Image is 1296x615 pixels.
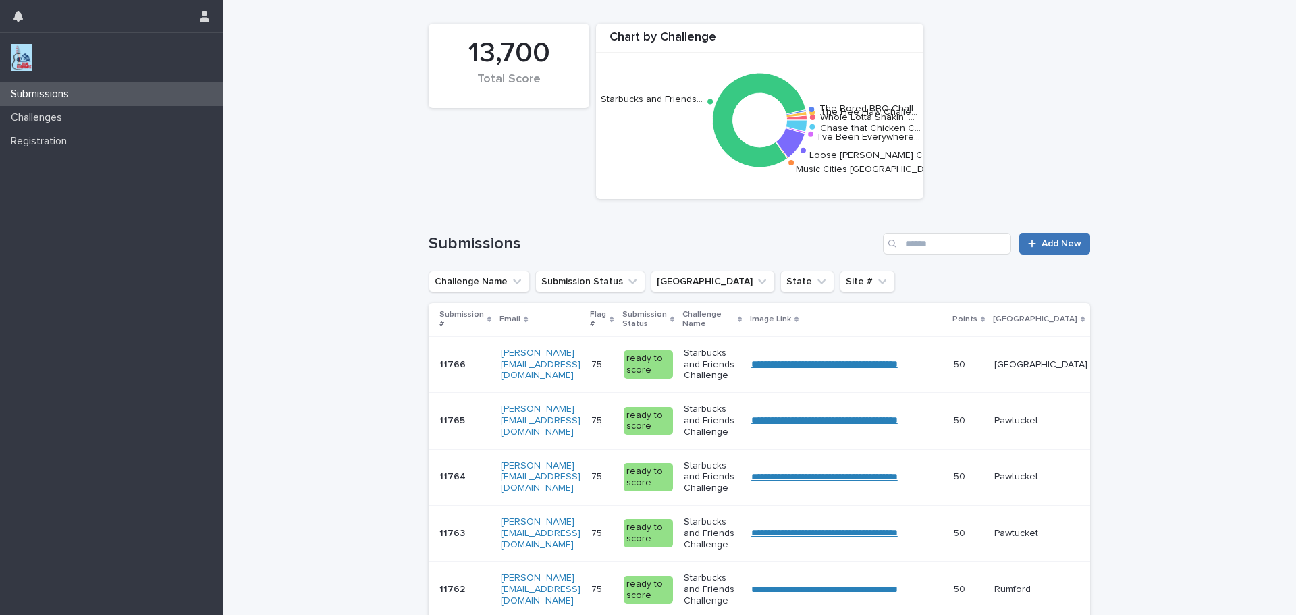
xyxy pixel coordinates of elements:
[501,404,580,437] a: [PERSON_NAME][EMAIL_ADDRESS][DOMAIN_NAME]
[452,36,566,70] div: 13,700
[429,234,878,254] h1: Submissions
[796,165,943,174] text: Music Cities [GEOGRAPHIC_DATA]
[452,72,566,101] div: Total Score
[994,471,1087,483] p: Pawtucket
[439,307,484,332] p: Submission #
[5,111,73,124] p: Challenges
[591,356,605,371] p: 75
[994,528,1087,539] p: Pawtucket
[954,469,968,483] p: 50
[439,525,468,539] p: 11763
[501,348,580,381] a: [PERSON_NAME][EMAIL_ADDRESS][DOMAIN_NAME]
[818,132,920,141] text: I've Been Everywhere…
[624,463,673,491] div: ready to score
[840,271,895,292] button: Site #
[684,572,740,606] p: Starbucks and Friends Challenge
[809,151,961,160] text: Loose [PERSON_NAME] Challenge
[591,525,605,539] p: 75
[590,307,606,332] p: Flag #
[954,356,968,371] p: 50
[535,271,645,292] button: Submission Status
[684,348,740,381] p: Starbucks and Friends Challenge
[439,581,468,595] p: 11762
[429,271,530,292] button: Challenge Name
[591,412,605,427] p: 75
[993,312,1077,327] p: [GEOGRAPHIC_DATA]
[624,350,673,379] div: ready to score
[954,581,968,595] p: 50
[591,469,605,483] p: 75
[820,124,921,133] text: Chase that Chicken C…
[994,359,1087,371] p: [GEOGRAPHIC_DATA]
[624,407,673,435] div: ready to score
[684,516,740,550] p: Starbucks and Friends Challenge
[780,271,834,292] button: State
[820,113,915,122] text: Whole Lotta Shakin’ …
[684,404,740,437] p: Starbucks and Friends Challenge
[596,30,923,53] div: Chart by Challenge
[1042,239,1081,248] span: Add New
[591,581,605,595] p: 75
[500,312,520,327] p: Email
[501,573,580,606] a: [PERSON_NAME][EMAIL_ADDRESS][DOMAIN_NAME]
[501,517,580,550] a: [PERSON_NAME][EMAIL_ADDRESS][DOMAIN_NAME]
[684,460,740,494] p: Starbucks and Friends Challenge
[820,107,917,117] text: The Hee Haw Challe…
[954,525,968,539] p: 50
[651,271,775,292] button: Closest City
[1019,233,1090,255] a: Add New
[819,103,919,113] text: The Bored BBQ Chall…
[994,415,1087,427] p: Pawtucket
[994,584,1087,595] p: Rumford
[439,412,468,427] p: 11765
[954,412,968,427] p: 50
[682,307,734,332] p: Challenge Name
[624,519,673,547] div: ready to score
[501,461,580,493] a: [PERSON_NAME][EMAIL_ADDRESS][DOMAIN_NAME]
[439,469,468,483] p: 11764
[439,356,468,371] p: 11766
[750,312,791,327] p: Image Link
[11,44,32,71] img: jxsLJbdS1eYBI7rVAS4p
[883,233,1011,255] input: Search
[5,135,78,148] p: Registration
[5,88,80,101] p: Submissions
[601,95,703,104] text: Starbucks and Friends…
[952,312,977,327] p: Points
[624,576,673,604] div: ready to score
[622,307,667,332] p: Submission Status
